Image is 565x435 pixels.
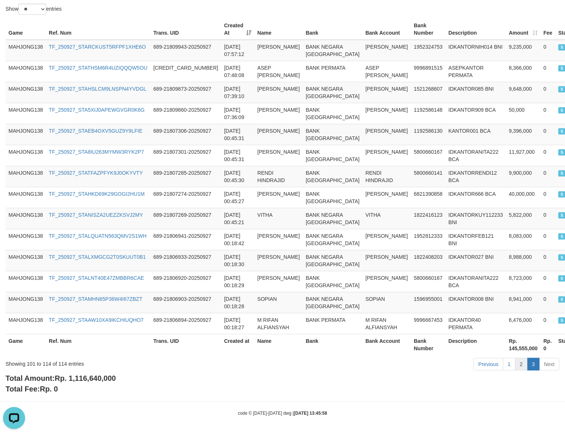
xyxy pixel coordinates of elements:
th: Name [254,19,303,40]
td: BANK NEGARA [GEOGRAPHIC_DATA] [303,229,363,250]
select: Showentries [18,4,46,15]
td: 689-21807274-20250927 [150,187,221,208]
b: Total Amount: [6,374,116,382]
td: 9,396,000 [506,124,541,145]
td: [DATE] 07:57:12 [221,40,254,61]
td: IDKANTORNIH014 BNI [445,40,506,61]
a: TF_250927_STATHSM6R4UZIQQQW5OU [49,65,147,71]
td: 8,366,000 [506,61,541,82]
td: 8,941,000 [506,292,541,313]
a: TF_250927_STALNT40E47ZMBBR6CAE [49,275,144,281]
td: BANK [GEOGRAPHIC_DATA] [303,166,363,187]
td: 689-21806933-20250927 [150,250,221,271]
td: 5800660167 [411,145,445,166]
td: 8,723,000 [506,271,541,292]
th: Ref. Num [46,19,150,40]
td: 689-21807285-20250927 [150,166,221,187]
td: 9,900,000 [506,166,541,187]
td: 11,927,000 [506,145,541,166]
td: IDKANTORANITA222 BCA [445,271,506,292]
td: 1192586130 [411,124,445,145]
td: 0 [541,124,555,145]
td: 6,476,000 [506,313,541,334]
td: [DATE] 00:18:28 [221,292,254,313]
td: 0 [541,292,555,313]
span: Rp. 0 [40,385,58,393]
td: BANK [GEOGRAPHIC_DATA] [303,187,363,208]
a: TF_250927_STANISZA2UEZZKSVJ2MY [49,212,143,218]
a: Next [539,358,559,370]
th: Bank [303,334,363,355]
th: Name [254,334,303,355]
td: [PERSON_NAME] [362,250,411,271]
td: [DATE] 00:18:29 [221,271,254,292]
b: Total Fee: [6,385,58,393]
td: ASEP [PERSON_NAME] [362,61,411,82]
td: MAHJONG138 [6,82,46,103]
td: BANK NEGARA [GEOGRAPHIC_DATA] [303,292,363,313]
th: Trans. UID [150,334,221,355]
td: BANK [GEOGRAPHIC_DATA] [303,103,363,124]
td: MAHJONG138 [6,61,46,82]
a: TF_250927_STARCKUST5RFPF1XHE6O [49,44,146,50]
td: MAHJONG138 [6,40,46,61]
td: 8,083,000 [506,229,541,250]
td: MAHJONG138 [6,292,46,313]
td: MAHJONG138 [6,145,46,166]
td: 0 [541,166,555,187]
td: BANK [GEOGRAPHIC_DATA] [303,145,363,166]
th: Created At: activate to sort column ascending [221,19,254,40]
td: 0 [541,208,555,229]
td: 689-21806903-20250927 [150,292,221,313]
td: 689-21809943-20250927 [150,40,221,61]
td: MAHJONG138 [6,208,46,229]
td: [PERSON_NAME] [254,103,303,124]
td: BANK NEGARA [GEOGRAPHIC_DATA] [303,250,363,271]
td: [DATE] 00:45:31 [221,145,254,166]
td: 9996667453 [411,313,445,334]
td: MAHJONG138 [6,313,46,334]
td: 5800660167 [411,271,445,292]
td: MAHJONG138 [6,250,46,271]
td: BANK NEGARA [GEOGRAPHIC_DATA] [303,40,363,61]
td: 1822416123 [411,208,445,229]
th: Description [445,19,506,40]
td: 0 [541,313,555,334]
td: 1596955001 [411,292,445,313]
a: TF_250927_STAMHN65P36W4I67ZBZT [49,296,142,302]
a: TF_250927_STA8IU263MYMW3RYK2P7 [49,149,144,155]
td: 0 [541,82,555,103]
label: Show entries [6,4,62,15]
td: [DATE] 07:36:09 [221,103,254,124]
td: [PERSON_NAME] [254,187,303,208]
small: code © [DATE]-[DATE] dwg | [238,411,327,416]
a: 3 [527,358,540,370]
td: [PERSON_NAME] [254,271,303,292]
td: MAHJONG138 [6,103,46,124]
a: 2 [515,358,528,370]
th: Bank [303,19,363,40]
td: 0 [541,271,555,292]
td: BANK PERMATA [303,313,363,334]
td: BANK [GEOGRAPHIC_DATA] [303,124,363,145]
td: IDKANTORFEB121 BNI [445,229,506,250]
td: 0 [541,145,555,166]
td: 1952324753 [411,40,445,61]
td: 0 [541,250,555,271]
td: [PERSON_NAME] [362,145,411,166]
th: Game [6,334,46,355]
td: [DATE] 07:39:10 [221,82,254,103]
a: TF_250927_STATFAZPFYK9J0OKYVTY [49,170,143,176]
td: ASEPKANTOR PERMATA [445,61,506,82]
td: 9996891515 [411,61,445,82]
td: 1521268607 [411,82,445,103]
td: 8,988,000 [506,250,541,271]
th: Bank Account [362,19,411,40]
a: TF_250927_STALXMGCG2T0SKUUT0B1 [49,254,146,260]
td: ASEP [PERSON_NAME] [254,61,303,82]
td: 6821390858 [411,187,445,208]
th: Bank Number [411,334,445,355]
th: Created at [221,334,254,355]
a: TF_250927_STALQUATN563QMV2S1WH [49,233,147,239]
td: 1822408203 [411,250,445,271]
